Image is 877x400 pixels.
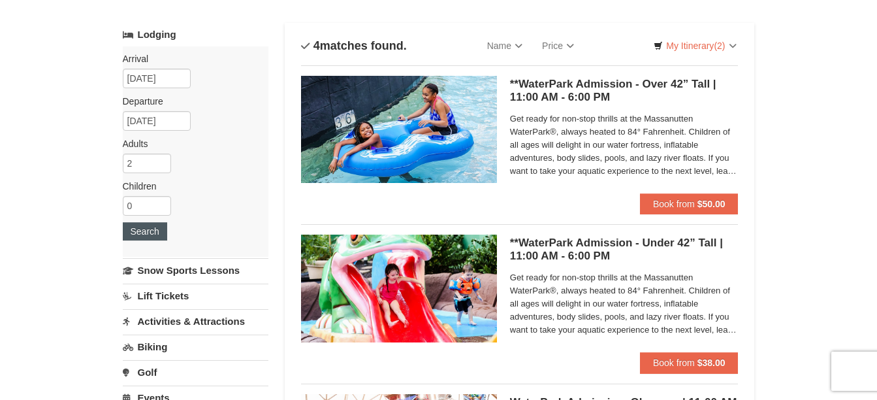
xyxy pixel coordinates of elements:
a: Activities & Attractions [123,309,268,333]
button: Search [123,222,167,241]
h4: matches found. [301,39,407,52]
a: Name [477,33,532,59]
strong: $38.00 [697,358,726,368]
a: Snow Sports Lessons [123,258,268,282]
span: Get ready for non-stop thrills at the Massanutten WaterPark®, always heated to 84° Fahrenheit. Ch... [510,271,739,337]
a: My Itinerary(2) [645,36,744,56]
button: Book from $38.00 [640,352,739,373]
span: Get ready for non-stop thrills at the Massanutten WaterPark®, always heated to 84° Fahrenheit. Ch... [510,112,739,178]
a: Golf [123,360,268,384]
a: Price [532,33,584,59]
span: 4 [313,39,320,52]
button: Book from $50.00 [640,193,739,214]
span: (2) [714,41,725,51]
a: Biking [123,335,268,359]
img: 6619917-738-d4d758dd.jpg [301,235,497,342]
label: Adults [123,137,259,150]
a: Lift Tickets [123,284,268,308]
h5: **WaterPark Admission - Over 42” Tall | 11:00 AM - 6:00 PM [510,78,739,104]
img: 6619917-726-5d57f225.jpg [301,76,497,183]
label: Arrival [123,52,259,65]
strong: $50.00 [697,199,726,209]
label: Children [123,180,259,193]
span: Book from [653,358,695,368]
span: Book from [653,199,695,209]
label: Departure [123,95,259,108]
h5: **WaterPark Admission - Under 42” Tall | 11:00 AM - 6:00 PM [510,237,739,263]
a: Lodging [123,23,268,46]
